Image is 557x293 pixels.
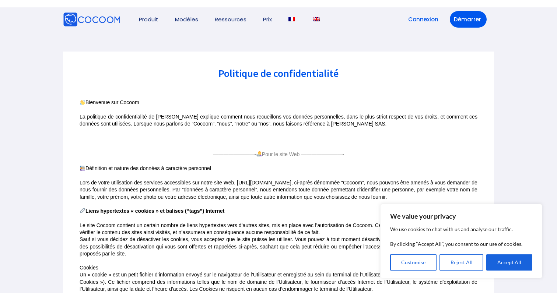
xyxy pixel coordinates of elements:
span: Définition et nature des données à caractère personnel [85,165,211,171]
a: Produit [139,17,158,22]
a: Connexion [404,11,442,28]
a: Démarrer [450,11,487,28]
span: ————————- Pour le site Web ————————- [213,151,344,157]
img: 👋 [80,100,85,105]
a: Ressources [215,17,246,22]
img: Français [288,17,295,21]
button: Customise [390,254,437,271]
span: Cookies [80,265,98,271]
p: We value your privacy [390,212,532,220]
img: 📚 [80,166,85,171]
a: Prix [263,17,272,22]
span: Lors de votre utilisation des services accessibles sur notre site Web, [URL][DOMAIN_NAME], ci-apr... [80,180,477,200]
span: Le site Cocoom contient un certain nombre de liens hypertextes vers d’autres sites, mis en place ... [80,222,477,235]
button: Reject All [439,254,484,271]
span: Un « cookie » est un petit fichier d’information envoyé sur le navigateur de l’Utilisateur et enr... [80,272,477,292]
img: Cocoom [63,12,120,27]
p: By clicking "Accept All", you consent to our use of cookies. [390,240,532,248]
span: La politique de confidentialité de [PERSON_NAME] explique comment nous recueillons vos données pe... [80,114,477,127]
img: 👩‍💻 [256,151,262,156]
a: Modèles [175,17,198,22]
span: Sauf si vous décidez de désactiver les cookies, vous acceptez que le site puisse les utiliser. Vo... [80,236,477,256]
span: Liens hypertextes « cookies » et balises (“tags”) Internet [85,208,224,214]
h2: Politique de confidentialité [80,68,477,78]
img: Anglais [313,17,320,21]
span: Bienvenue sur Cocoom [85,99,139,105]
p: We use cookies to chat with us and analyse our traffic. [390,225,532,234]
button: Accept All [486,254,532,271]
img: 🔗 [80,208,85,213]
